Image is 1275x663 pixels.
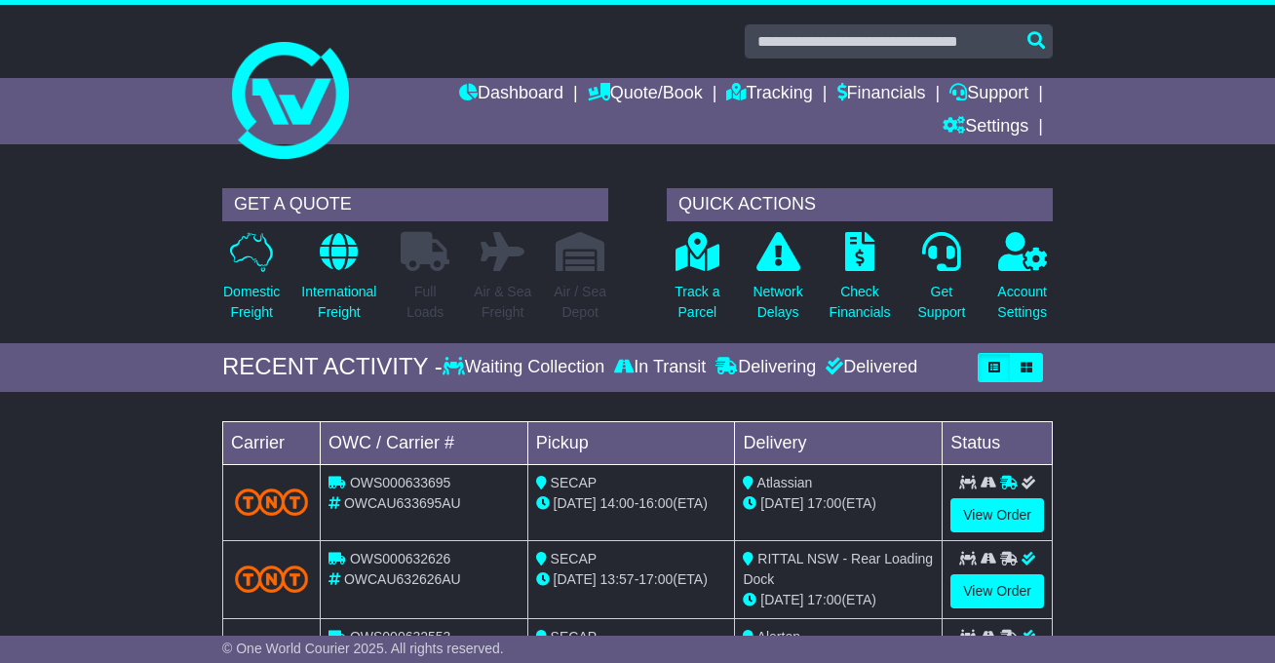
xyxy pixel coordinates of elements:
a: View Order [950,574,1044,608]
span: OWCAU632626AU [344,571,461,587]
a: Track aParcel [674,231,720,333]
span: [DATE] [554,495,597,511]
p: Domestic Freight [223,282,280,323]
p: International Freight [301,282,376,323]
a: View Order [950,498,1044,532]
a: InternationalFreight [300,231,377,333]
span: OWCAU633695AU [344,495,461,511]
span: OWS000633695 [350,475,451,490]
a: AccountSettings [996,231,1048,333]
span: RITTAL NSW - Rear Loading Dock [743,551,933,587]
div: - (ETA) [536,493,727,514]
td: Pickup [527,421,735,464]
div: In Transit [609,357,711,378]
div: (ETA) [743,590,934,610]
span: SECAP [551,475,597,490]
div: QUICK ACTIONS [667,188,1053,221]
td: Status [943,421,1053,464]
span: SECAP [551,551,597,566]
span: 16:00 [638,495,673,511]
a: NetworkDelays [752,231,803,333]
td: Carrier [223,421,321,464]
p: Network Delays [753,282,802,323]
span: 14:00 [600,495,635,511]
img: TNT_Domestic.png [235,565,308,592]
span: 17:00 [807,592,841,607]
p: Track a Parcel [675,282,719,323]
p: Account Settings [997,282,1047,323]
div: Waiting Collection [443,357,609,378]
a: GetSupport [916,231,966,333]
span: SECAP [551,629,597,644]
td: Delivery [735,421,943,464]
a: Settings [943,111,1028,144]
div: - (ETA) [536,569,727,590]
span: 17:00 [807,495,841,511]
span: 13:57 [600,571,635,587]
span: OWS000632626 [350,551,451,566]
p: Air & Sea Freight [474,282,531,323]
a: Tracking [726,78,812,111]
td: OWC / Carrier # [321,421,528,464]
img: TNT_Domestic.png [235,488,308,515]
div: Delivered [821,357,917,378]
div: (ETA) [743,493,934,514]
p: Air / Sea Depot [554,282,606,323]
a: DomesticFreight [222,231,281,333]
span: 17:00 [638,571,673,587]
span: [DATE] [554,571,597,587]
div: RECENT ACTIVITY - [222,353,443,381]
a: Financials [837,78,926,111]
a: CheckFinancials [829,231,892,333]
span: © One World Courier 2025. All rights reserved. [222,641,504,656]
div: GET A QUOTE [222,188,608,221]
div: Delivering [711,357,821,378]
a: Support [949,78,1028,111]
span: [DATE] [760,592,803,607]
p: Check Financials [830,282,891,323]
a: Quote/Book [588,78,703,111]
span: Atlassian [757,475,813,490]
a: Dashboard [459,78,563,111]
span: [DATE] [760,495,803,511]
p: Full Loads [401,282,449,323]
span: OWS000632553 [350,629,451,644]
p: Get Support [917,282,965,323]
